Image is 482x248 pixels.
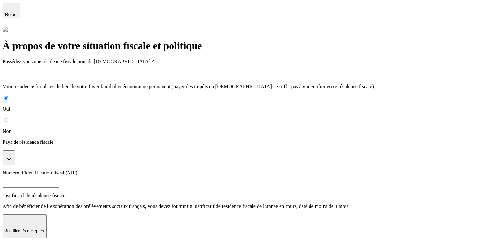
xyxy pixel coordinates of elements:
[3,214,47,238] button: Justificatifs acceptés
[3,193,479,198] p: Justificatif de résidence fiscale
[4,118,8,122] input: Non
[4,96,8,100] input: Oui
[3,106,479,112] p: Oui
[3,170,479,176] p: Numéro d’identification fiscal (NIF)
[3,59,479,65] p: Possédez-vous une résidence fiscale hors de [DEMOGRAPHIC_DATA] ?
[3,27,8,32] img: alexis.png
[5,229,44,233] p: Justificatifs acceptés
[3,204,479,209] p: Afin de bénéficier de l’exonération des prélèvements sociaux français, vous devez fournir un just...
[3,84,479,89] p: Votre résidence fiscale est le lieu de votre foyer familial et économique permanent (payer des im...
[3,40,479,52] h1: À propos de votre situation fiscale et politique
[3,128,479,134] p: Non
[3,139,479,145] p: Pays de résidence fiscale
[5,12,18,17] span: Retour
[3,3,20,18] button: Retour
